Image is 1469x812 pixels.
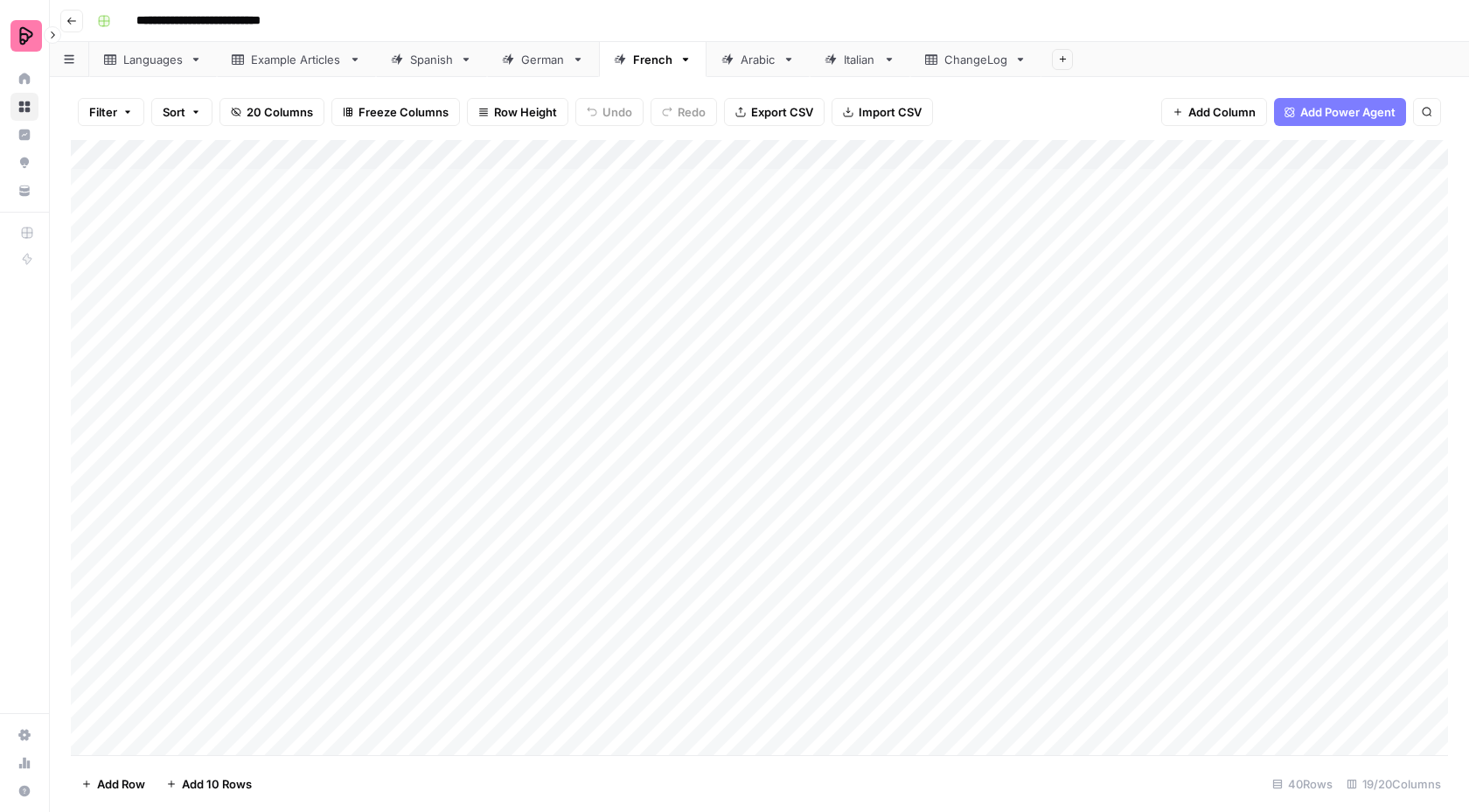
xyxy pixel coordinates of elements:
[10,93,38,121] a: Browse
[1300,103,1396,121] span: Add Power Agent
[359,103,449,121] span: Freeze Columns
[10,177,38,205] a: Your Data
[467,98,568,126] button: Row Height
[633,51,672,68] div: French
[944,51,1007,68] div: ChangeLog
[10,65,38,93] a: Home
[10,749,38,777] a: Usage
[331,98,460,126] button: Freeze Columns
[410,51,453,68] div: Spanish
[10,121,38,149] a: Insights
[10,14,38,58] button: Workspace: Preply
[10,149,38,177] a: Opportunities
[89,103,117,121] span: Filter
[1340,770,1448,798] div: 19/20 Columns
[494,103,557,121] span: Row Height
[678,103,706,121] span: Redo
[89,42,217,77] a: Languages
[1188,103,1256,121] span: Add Column
[10,777,38,805] button: Help + Support
[97,775,145,793] span: Add Row
[810,42,910,77] a: Italian
[1274,98,1406,126] button: Add Power Agent
[521,51,565,68] div: German
[376,42,487,77] a: Spanish
[123,51,183,68] div: Languages
[832,98,933,126] button: Import CSV
[751,103,813,121] span: Export CSV
[217,42,376,77] a: Example Articles
[741,51,776,68] div: Arabic
[156,770,262,798] button: Add 10 Rows
[1161,98,1267,126] button: Add Column
[247,103,313,121] span: 20 Columns
[10,20,42,52] img: Preply Logo
[487,42,599,77] a: German
[575,98,644,126] button: Undo
[1265,770,1340,798] div: 40 Rows
[163,103,185,121] span: Sort
[71,770,156,798] button: Add Row
[151,98,212,126] button: Sort
[219,98,324,126] button: 20 Columns
[910,42,1041,77] a: ChangeLog
[10,721,38,749] a: Settings
[78,98,144,126] button: Filter
[251,51,342,68] div: Example Articles
[599,42,707,77] a: French
[182,775,252,793] span: Add 10 Rows
[844,51,876,68] div: Italian
[859,103,922,121] span: Import CSV
[724,98,825,126] button: Export CSV
[602,103,632,121] span: Undo
[651,98,717,126] button: Redo
[707,42,810,77] a: Arabic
